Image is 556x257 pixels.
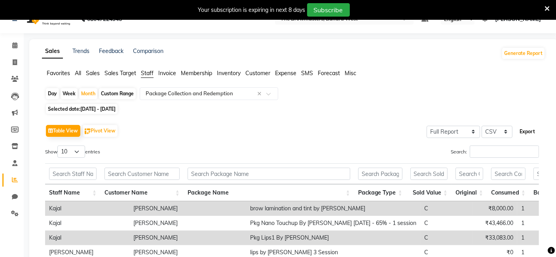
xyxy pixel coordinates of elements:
[42,44,63,59] a: Sales
[358,168,402,180] input: Search Package Type
[75,70,81,77] span: All
[129,216,246,231] td: [PERSON_NAME]
[86,70,100,77] span: Sales
[57,146,85,158] select: Showentries
[517,231,553,245] td: 1
[217,70,241,77] span: Inventory
[47,70,70,77] span: Favorites
[354,184,406,201] th: Package Type: activate to sort column ascending
[45,231,129,245] td: Kajal
[420,201,473,216] td: C
[452,184,487,201] th: Original: activate to sort column ascending
[473,201,517,216] td: ₹8,000.00
[517,216,553,231] td: 1
[318,70,340,77] span: Forecast
[188,168,350,180] input: Search Package Name
[406,184,452,201] th: Sold Value: activate to sort column ascending
[307,3,350,17] button: Subscribe
[517,201,553,216] td: 1
[487,184,529,201] th: Consumed: activate to sort column ascending
[420,216,473,231] td: C
[99,47,123,55] a: Feedback
[104,70,136,77] span: Sales Target
[301,70,313,77] span: SMS
[141,70,154,77] span: Staff
[275,70,296,77] span: Expense
[129,201,246,216] td: [PERSON_NAME]
[158,70,176,77] span: Invoice
[80,106,116,112] span: [DATE] - [DATE]
[246,201,420,216] td: brow lamination and tint by [PERSON_NAME]
[502,48,545,59] button: Generate Report
[133,47,163,55] a: Comparison
[83,125,118,137] button: Pivot View
[79,88,97,99] div: Month
[45,146,100,158] label: Show entries
[473,216,517,231] td: ₹43,466.00
[473,231,517,245] td: ₹33,083.00
[184,184,354,201] th: Package Name: activate to sort column ascending
[45,201,129,216] td: Kajal
[420,231,473,245] td: C
[72,47,89,55] a: Trends
[246,216,420,231] td: Pkg Nano Touchup By [PERSON_NAME] [DATE] - 65% - 1 session
[46,88,59,99] div: Day
[46,125,80,137] button: Table View
[246,231,420,245] td: Pkg Lips1 By [PERSON_NAME]
[101,184,184,201] th: Customer Name: activate to sort column ascending
[46,104,118,114] span: Selected date:
[451,146,539,158] label: Search:
[345,70,356,77] span: Misc
[61,88,78,99] div: Week
[257,90,264,98] span: Clear all
[198,6,306,14] div: Your subscription is expiring in next 8 days
[516,125,538,138] button: Export
[49,168,97,180] input: Search Staff Name
[470,146,539,158] input: Search:
[245,70,270,77] span: Customer
[129,231,246,245] td: [PERSON_NAME]
[491,168,526,180] input: Search Consumed
[99,88,136,99] div: Custom Range
[181,70,212,77] span: Membership
[45,216,129,231] td: Kajal
[410,168,448,180] input: Search Sold Value
[85,128,91,134] img: pivot.png
[455,168,483,180] input: Search Original
[45,184,101,201] th: Staff Name: activate to sort column ascending
[104,168,180,180] input: Search Customer Name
